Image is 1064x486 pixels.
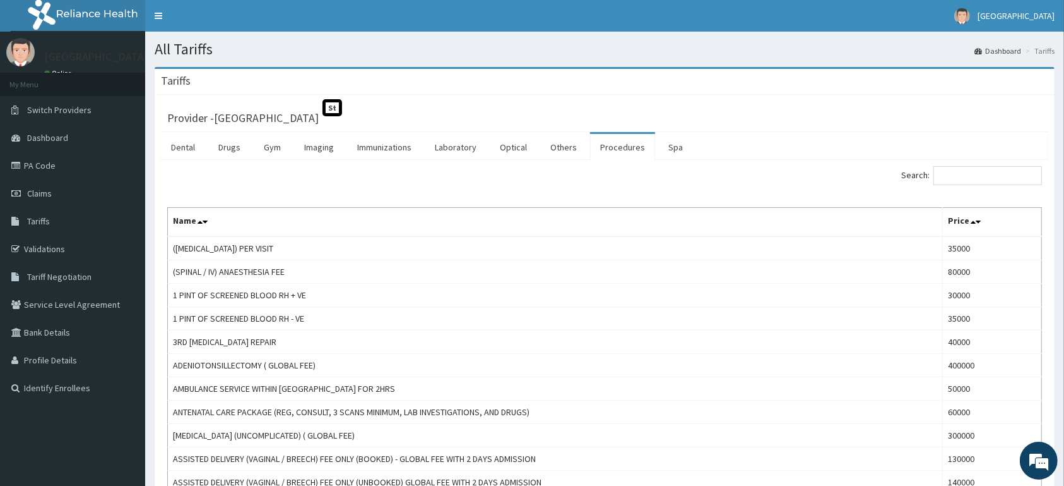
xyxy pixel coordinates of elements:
[943,260,1042,284] td: 80000
[943,354,1042,377] td: 400000
[540,134,587,161] a: Others
[161,75,191,87] h3: Tariffs
[954,8,970,24] img: User Image
[943,401,1042,424] td: 60000
[943,236,1042,260] td: 35000
[27,188,52,199] span: Claims
[943,284,1042,307] td: 30000
[943,208,1042,237] th: Price
[168,354,943,377] td: ADENIOTONSILLECTOMY ( GLOBAL FEE)
[347,134,422,161] a: Immunizations
[27,132,68,143] span: Dashboard
[943,424,1042,447] td: 300000
[161,134,205,161] a: Dental
[490,134,537,161] a: Optical
[943,331,1042,354] td: 40000
[901,166,1042,185] label: Search:
[6,38,35,66] img: User Image
[322,99,342,116] span: St
[155,41,1055,58] h1: All Tariffs
[44,69,74,78] a: Online
[425,134,487,161] a: Laboratory
[943,307,1042,331] td: 35000
[27,104,92,116] span: Switch Providers
[168,208,943,237] th: Name
[168,331,943,354] td: 3RD [MEDICAL_DATA] REPAIR
[168,307,943,331] td: 1 PINT OF SCREENED BLOOD RH - VE
[27,216,50,227] span: Tariffs
[1022,46,1055,56] li: Tariffs
[44,51,148,63] p: [GEOGRAPHIC_DATA]
[254,134,291,161] a: Gym
[168,260,943,284] td: (SPINAL / IV) ANAESTHESIA FEE
[168,284,943,307] td: 1 PINT OF SCREENED BLOOD RH + VE
[208,134,251,161] a: Drugs
[978,10,1055,21] span: [GEOGRAPHIC_DATA]
[943,447,1042,471] td: 130000
[974,46,1021,56] a: Dashboard
[590,134,655,161] a: Procedures
[27,271,92,282] span: Tariff Negotiation
[167,112,319,124] h3: Provider - [GEOGRAPHIC_DATA]
[294,134,344,161] a: Imaging
[943,377,1042,401] td: 50000
[168,424,943,447] td: [MEDICAL_DATA] (UNCOMPLICATED) ( GLOBAL FEE)
[933,166,1042,185] input: Search:
[168,401,943,424] td: ANTENATAL CARE PACKAGE (REG, CONSULT, 3 SCANS MINIMUM, LAB INVESTIGATIONS, AND DRUGS)
[658,134,693,161] a: Spa
[168,236,943,260] td: ([MEDICAL_DATA]) PER VISIT
[168,447,943,471] td: ASSISTED DELIVERY (VAGINAL / BREECH) FEE ONLY (BOOKED) - GLOBAL FEE WITH 2 DAYS ADMISSION
[168,377,943,401] td: AMBULANCE SERVICE WITHIN [GEOGRAPHIC_DATA] FOR 2HRS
